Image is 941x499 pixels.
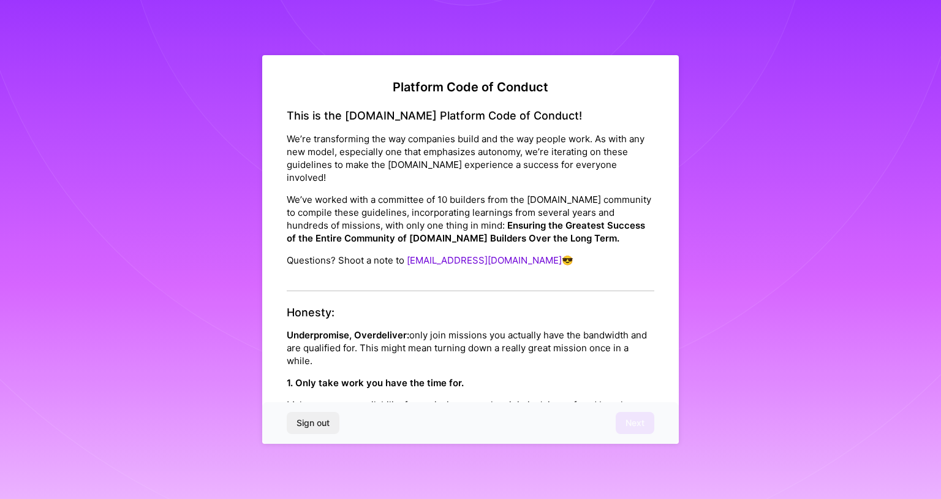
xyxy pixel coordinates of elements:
[287,306,654,319] h4: Honesty:
[287,193,654,245] p: We’ve worked with a committee of 10 builders from the [DOMAIN_NAME] community to compile these gu...
[287,109,654,123] h4: This is the [DOMAIN_NAME] Platform Code of Conduct!
[287,412,339,434] button: Sign out
[287,219,645,244] strong: Ensuring the Greatest Success of the Entire Community of [DOMAIN_NAME] Builders Over the Long Term.
[297,417,330,429] span: Sign out
[287,254,654,267] p: Questions? Shoot a note to 😎
[287,132,654,184] p: We’re transforming the way companies build and the way people work. As with any new model, especi...
[407,254,562,266] a: [EMAIL_ADDRESS][DOMAIN_NAME]
[287,80,654,94] h2: Platform Code of Conduct
[287,329,409,341] strong: Underpromise, Overdeliver:
[287,329,654,367] p: only join missions you actually have the bandwidth and are qualified for. This might mean turning...
[287,377,464,389] strong: 1. Only take work you have the time for.
[287,398,654,424] p: Make sure your availability for a mission you ask to join isn’t interefered by other projects you...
